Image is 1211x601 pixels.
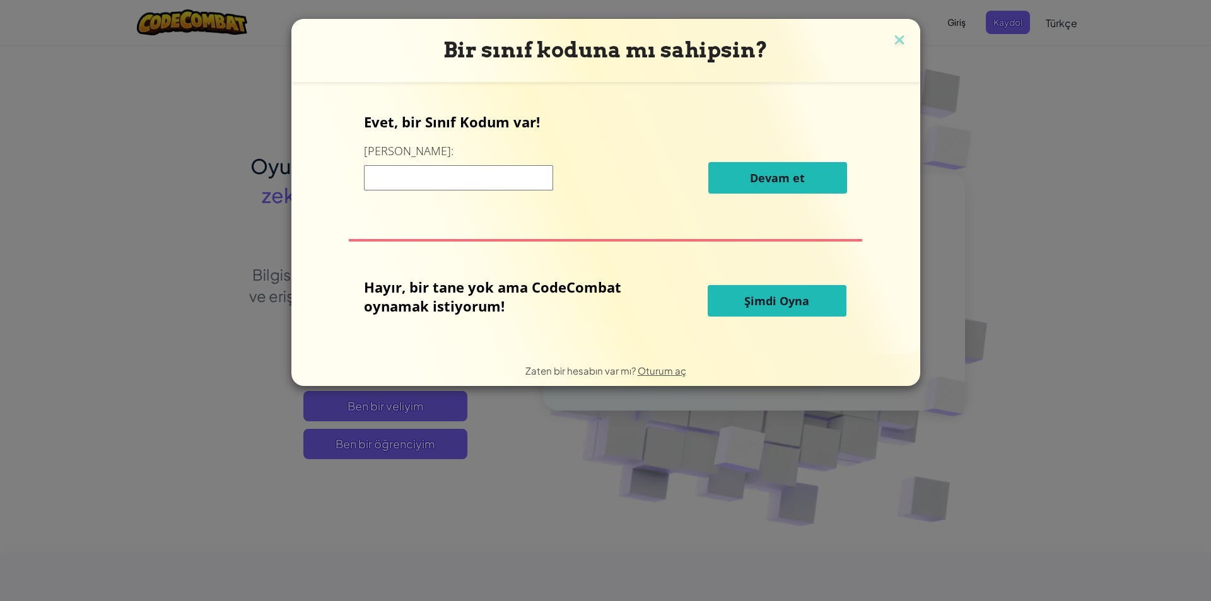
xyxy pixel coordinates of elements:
img: close icon [891,32,908,50]
label: [PERSON_NAME]: [364,143,453,159]
span: Bir sınıf koduna mı sahipsin? [443,37,768,62]
span: Devam et [750,170,805,185]
span: Zaten bir hesabın var mı? [525,365,638,376]
span: Şimdi Oyna [744,293,809,308]
p: Evet, bir Sınıf Kodum var! [364,112,847,131]
a: Oturum aç [638,365,686,376]
button: Şimdi Oyna [708,285,846,317]
button: Devam et [708,162,847,194]
p: Hayır, bir tane yok ama CodeCombat oynamak istiyorum! [364,277,644,315]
